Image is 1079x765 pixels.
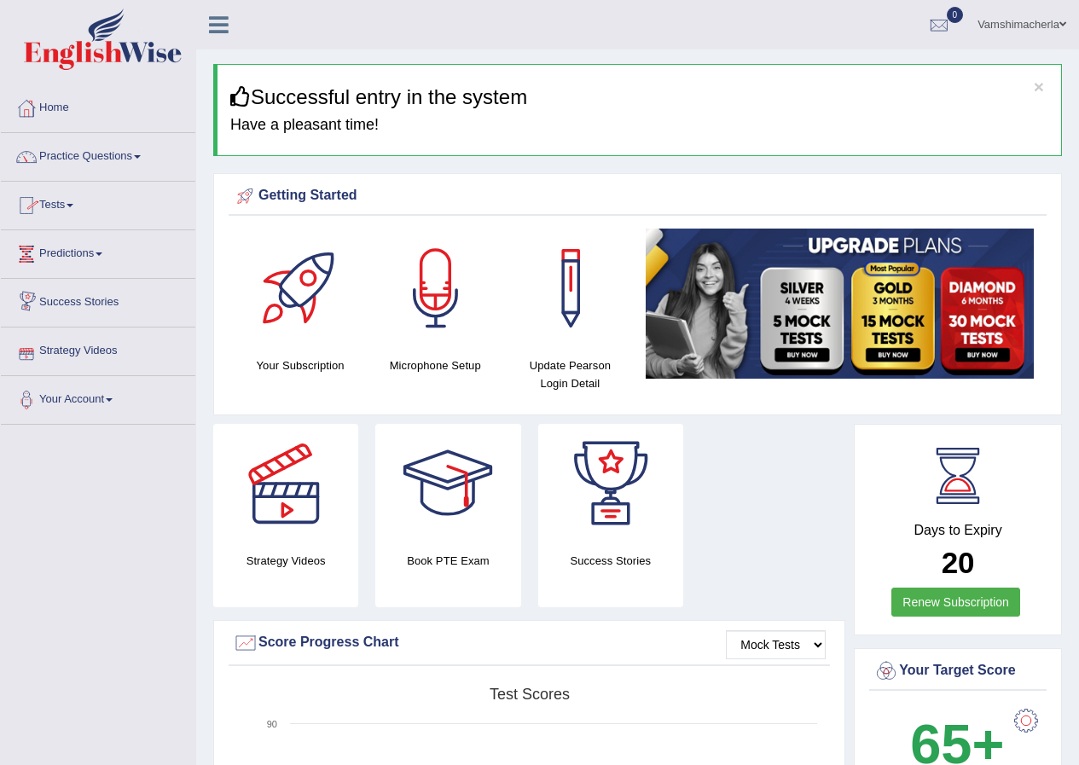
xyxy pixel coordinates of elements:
[538,552,683,570] h4: Success Stories
[1,279,195,322] a: Success Stories
[1,327,195,370] a: Strategy Videos
[1034,78,1044,96] button: ×
[1,230,195,273] a: Predictions
[375,552,520,570] h4: Book PTE Exam
[230,86,1048,108] h3: Successful entry in the system
[1,376,195,419] a: Your Account
[511,356,629,392] h4: Update Pearson Login Detail
[230,117,1048,134] h4: Have a pleasant time!
[1,182,195,224] a: Tests
[873,523,1042,538] h4: Days to Expiry
[942,546,975,579] b: 20
[1,133,195,176] a: Practice Questions
[646,229,1034,379] img: small5.jpg
[947,7,964,23] span: 0
[490,686,570,703] tspan: Test scores
[233,183,1042,209] div: Getting Started
[213,552,358,570] h4: Strategy Videos
[267,719,277,729] text: 90
[233,630,826,656] div: Score Progress Chart
[891,588,1020,617] a: Renew Subscription
[376,356,494,374] h4: Microphone Setup
[1,84,195,127] a: Home
[873,658,1042,684] div: Your Target Score
[241,356,359,374] h4: Your Subscription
